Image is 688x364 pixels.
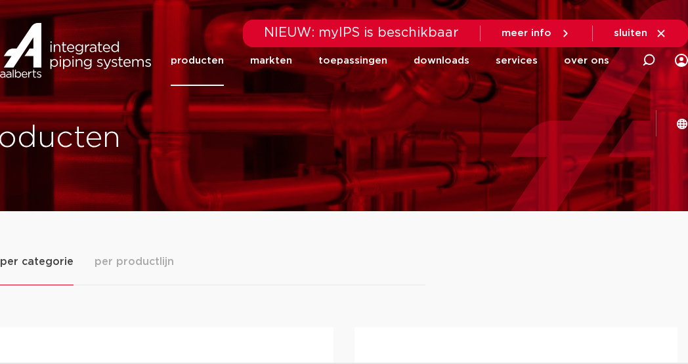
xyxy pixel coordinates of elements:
[318,35,387,86] a: toepassingen
[264,26,459,39] span: NIEUW: myIPS is beschikbaar
[95,254,174,270] span: per productlijn
[171,35,609,86] nav: Menu
[614,28,667,39] a: sluiten
[250,35,292,86] a: markten
[564,35,609,86] a: over ons
[496,35,538,86] a: services
[614,28,647,38] span: sluiten
[502,28,551,38] span: meer info
[171,35,224,86] a: producten
[414,35,469,86] a: downloads
[502,28,571,39] a: meer info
